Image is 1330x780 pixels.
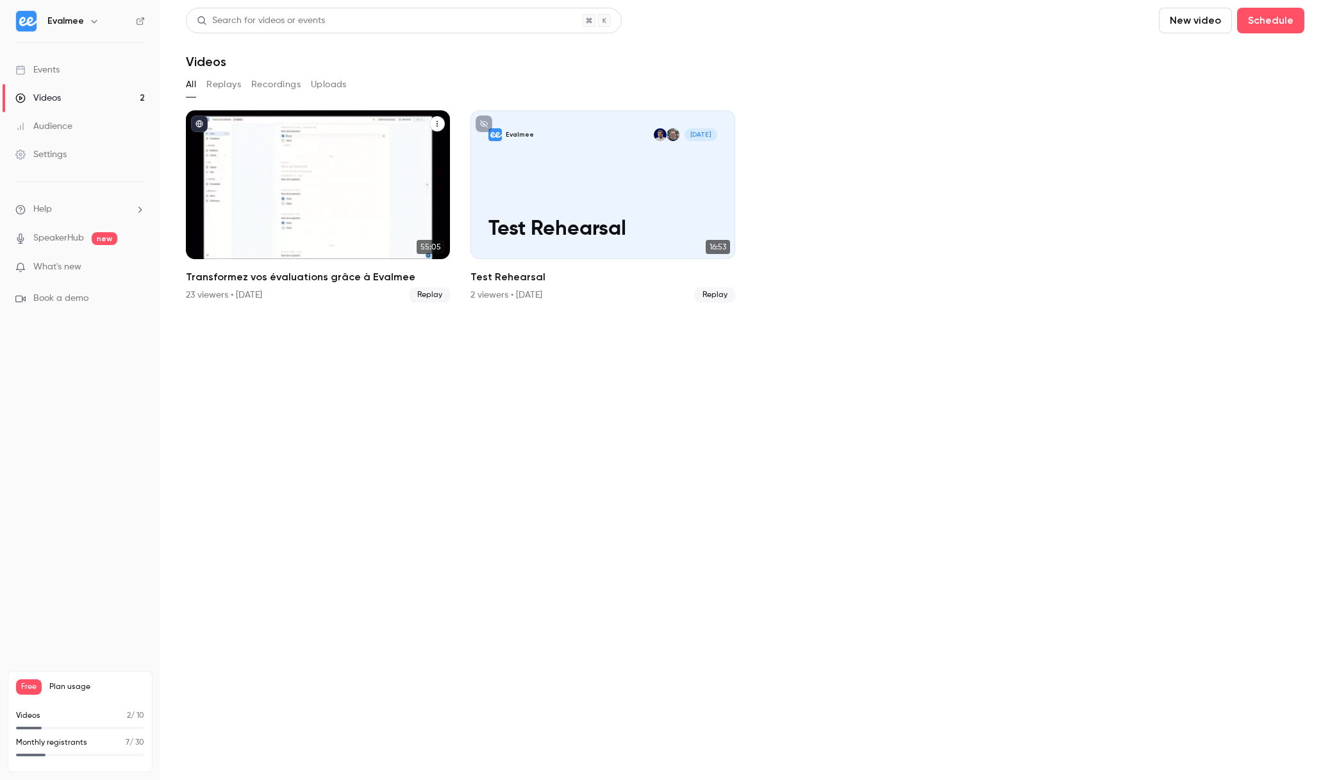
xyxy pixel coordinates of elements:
p: Videos [16,710,40,722]
img: Test Rehearsal [488,128,502,142]
span: Replay [410,287,450,303]
span: Plan usage [49,682,144,692]
span: Book a demo [33,292,88,305]
a: Test RehearsalEvalmeeFlorian BarralJulien Maslard[DATE]Test Rehearsal16:53Test Rehearsal2 viewers... [470,110,735,303]
span: new [92,232,117,245]
div: Audience [15,120,72,133]
div: Search for videos or events [197,14,325,28]
iframe: Noticeable Trigger [129,262,145,273]
img: Evalmee [16,11,37,31]
p: / 30 [126,737,144,749]
img: Florian Barral [667,128,680,142]
button: Recordings [251,74,301,95]
a: SpeakerHub [33,232,84,245]
p: Evalmee [506,130,534,139]
button: Replays [206,74,241,95]
button: Uploads [311,74,347,95]
button: unpublished [476,115,492,132]
h2: Test Rehearsal [470,269,735,285]
button: All [186,74,196,95]
span: Free [16,679,42,695]
div: Events [15,64,60,76]
p: Test Rehearsal [488,217,717,241]
div: Videos [15,92,61,105]
section: Videos [186,8,1304,772]
a: 55:05Transformez vos évaluations grâce à Evalmee23 viewers • [DATE]Replay [186,110,450,303]
button: Schedule [1237,8,1304,33]
div: 2 viewers • [DATE] [470,289,542,301]
p: Monthly registrants [16,737,87,749]
h6: Evalmee [47,15,84,28]
div: Settings [15,148,67,161]
li: help-dropdown-opener [15,203,145,216]
h1: Videos [186,54,226,69]
button: published [191,115,208,132]
img: Julien Maslard [654,128,667,142]
p: / 10 [127,710,144,722]
li: Test Rehearsal [470,110,735,303]
ul: Videos [186,110,1304,303]
span: Replay [695,287,735,303]
li: Transformez vos évaluations grâce à Evalmee [186,110,450,303]
span: Help [33,203,52,216]
span: 16:53 [706,240,730,254]
span: 55:05 [417,240,445,254]
span: 7 [126,739,129,747]
div: 23 viewers • [DATE] [186,289,262,301]
button: New video [1159,8,1232,33]
span: What's new [33,260,81,274]
h2: Transformez vos évaluations grâce à Evalmee [186,269,450,285]
span: 2 [127,712,131,720]
span: [DATE] [685,128,717,142]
